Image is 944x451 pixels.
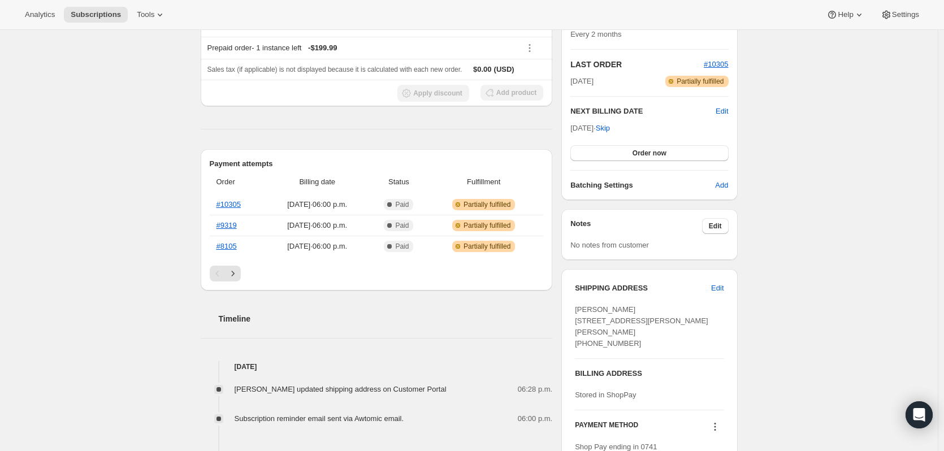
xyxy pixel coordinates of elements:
[820,7,871,23] button: Help
[704,60,728,68] a: #10305
[589,119,617,137] button: Skip
[892,10,919,19] span: Settings
[268,241,367,252] span: [DATE] · 06:00 p.m.
[235,385,447,393] span: [PERSON_NAME] updated shipping address on Customer Portal
[575,368,724,379] h3: BILLING ADDRESS
[715,180,728,191] span: Add
[492,64,514,75] span: (USD)
[702,218,729,234] button: Edit
[210,170,265,194] th: Order
[395,221,409,230] span: Paid
[711,283,724,294] span: Edit
[207,42,514,54] div: Prepaid order - 1 instance left
[708,176,735,194] button: Add
[216,242,237,250] a: #8105
[575,391,636,399] span: Stored in ShopPay
[216,200,241,209] a: #10305
[210,158,544,170] h2: Payment attempts
[704,279,730,297] button: Edit
[575,283,711,294] h3: SHIPPING ADDRESS
[268,176,367,188] span: Billing date
[596,123,610,134] span: Skip
[570,59,704,70] h2: LAST ORDER
[268,220,367,231] span: [DATE] · 06:00 p.m.
[906,401,933,428] div: Open Intercom Messenger
[395,200,409,209] span: Paid
[575,305,708,348] span: [PERSON_NAME] [STREET_ADDRESS][PERSON_NAME][PERSON_NAME] [PHONE_NUMBER]
[709,222,722,231] span: Edit
[570,180,715,191] h6: Batching Settings
[677,77,724,86] span: Partially fulfilled
[518,384,552,395] span: 06:28 p.m.
[518,413,552,424] span: 06:00 p.m.
[64,7,128,23] button: Subscriptions
[431,176,536,188] span: Fulfillment
[235,414,404,423] span: Subscription reminder email sent via Awtomic email.
[25,10,55,19] span: Analytics
[633,149,666,158] span: Order now
[464,221,510,230] span: Partially fulfilled
[71,10,121,19] span: Subscriptions
[838,10,853,19] span: Help
[464,200,510,209] span: Partially fulfilled
[201,361,553,372] h4: [DATE]
[570,30,621,38] span: Every 2 months
[874,7,926,23] button: Settings
[130,7,172,23] button: Tools
[704,59,728,70] button: #10305
[308,42,337,54] span: - $199.99
[473,65,492,73] span: $0.00
[207,66,462,73] span: Sales tax (if applicable) is not displayed because it is calculated with each new order.
[225,266,241,281] button: Next
[268,199,367,210] span: [DATE] · 06:00 p.m.
[570,124,610,132] span: [DATE] ·
[395,242,409,251] span: Paid
[575,420,638,436] h3: PAYMENT METHOD
[570,218,702,234] h3: Notes
[18,7,62,23] button: Analytics
[464,242,510,251] span: Partially fulfilled
[570,241,649,249] span: No notes from customer
[570,76,594,87] span: [DATE]
[216,221,237,229] a: #9319
[210,266,544,281] nav: Pagination
[137,10,154,19] span: Tools
[570,106,716,117] h2: NEXT BILLING DATE
[374,176,424,188] span: Status
[716,106,728,117] button: Edit
[219,313,553,324] h2: Timeline
[570,145,728,161] button: Order now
